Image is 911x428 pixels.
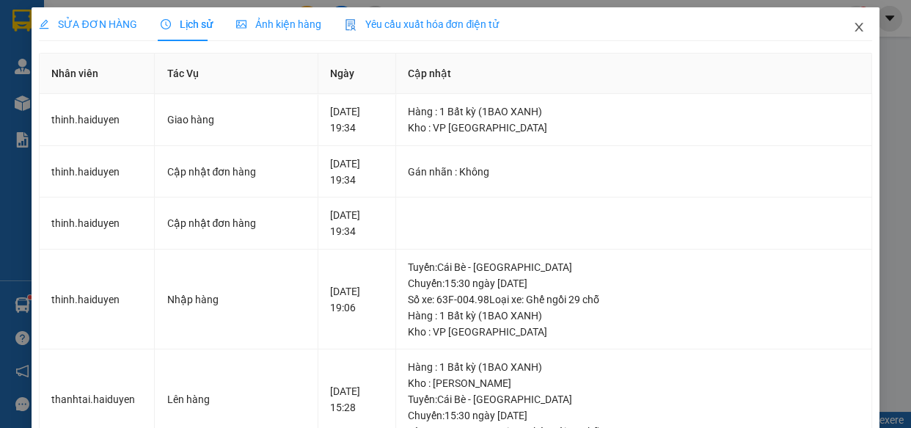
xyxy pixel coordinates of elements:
span: picture [236,19,246,29]
img: icon [345,19,356,31]
span: clock-circle [161,19,171,29]
th: Cập nhật [396,54,872,94]
div: [DATE] 19:34 [330,104,384,136]
div: [DATE] 15:28 [330,383,384,416]
div: Lên hàng [167,391,305,407]
button: Close [838,7,879,48]
div: Cập nhật đơn hàng [167,164,305,180]
div: Nhập hàng [167,291,305,308]
div: Hàng : 1 Bất kỳ (1BAO XANH) [408,104,860,120]
div: Gán nhãn : Không [408,164,860,180]
div: Kho : VP [GEOGRAPHIC_DATA] [408,324,860,340]
span: Lịch sử [161,18,213,30]
div: [DATE] 19:34 [330,156,384,188]
div: Cập nhật đơn hàng [167,215,305,231]
div: Giao hàng [167,112,305,128]
td: thinh.haiduyen [40,146,155,198]
div: [DATE] 19:06 [330,283,384,316]
span: SỬA ĐƠN HÀNG [39,18,136,30]
span: close [853,21,865,33]
td: thinh.haiduyen [40,250,155,350]
th: Tác Vụ [155,54,318,94]
div: Hàng : 1 Bất kỳ (1BAO XANH) [408,359,860,375]
div: Tuyến : Cái Bè - [GEOGRAPHIC_DATA] Chuyến: 15:30 ngày [DATE] Số xe: 63F-004.98 Loại xe: Ghế ngồi ... [408,259,860,308]
th: Ngày [318,54,396,94]
span: edit [39,19,49,29]
span: Ảnh kiện hàng [236,18,321,30]
span: Yêu cầu xuất hóa đơn điện tử [345,18,500,30]
td: thinh.haiduyen [40,197,155,250]
div: [DATE] 19:34 [330,207,384,239]
div: Kho : VP [GEOGRAPHIC_DATA] [408,120,860,136]
th: Nhân viên [40,54,155,94]
td: thinh.haiduyen [40,94,155,146]
div: Kho : [PERSON_NAME] [408,375,860,391]
div: Hàng : 1 Bất kỳ (1BAO XANH) [408,308,860,324]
